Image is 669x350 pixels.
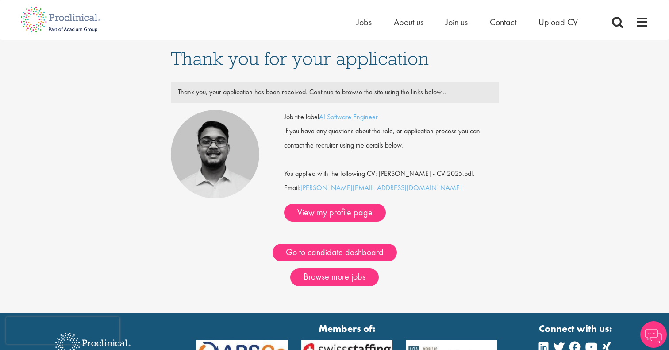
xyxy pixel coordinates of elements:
span: Thank you for your application [171,47,429,70]
a: Go to candidate dashboard [273,244,397,261]
img: Timothy Deschamps [171,110,259,198]
strong: Members of: [196,322,497,335]
div: Job title label [277,110,505,124]
a: Upload CV [538,16,578,28]
div: You applied with the following CV: [PERSON_NAME] - CV 2025.pdf. [277,152,505,181]
a: Jobs [357,16,372,28]
a: About us [394,16,423,28]
a: AI Software Engineer [319,112,378,121]
a: Contact [490,16,516,28]
iframe: reCAPTCHA [6,317,119,344]
a: Browse more jobs [290,268,379,286]
div: Email: [284,110,498,222]
a: [PERSON_NAME][EMAIL_ADDRESS][DOMAIN_NAME] [300,183,462,192]
strong: Connect with us: [539,322,614,335]
a: View my profile page [284,204,386,222]
div: Thank you, your application has been received. Continue to browse the site using the links below... [171,85,498,99]
div: If you have any questions about the role, or application process you can contact the recruiter us... [277,124,505,152]
a: Join us [446,16,468,28]
img: Chatbot [640,321,667,348]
